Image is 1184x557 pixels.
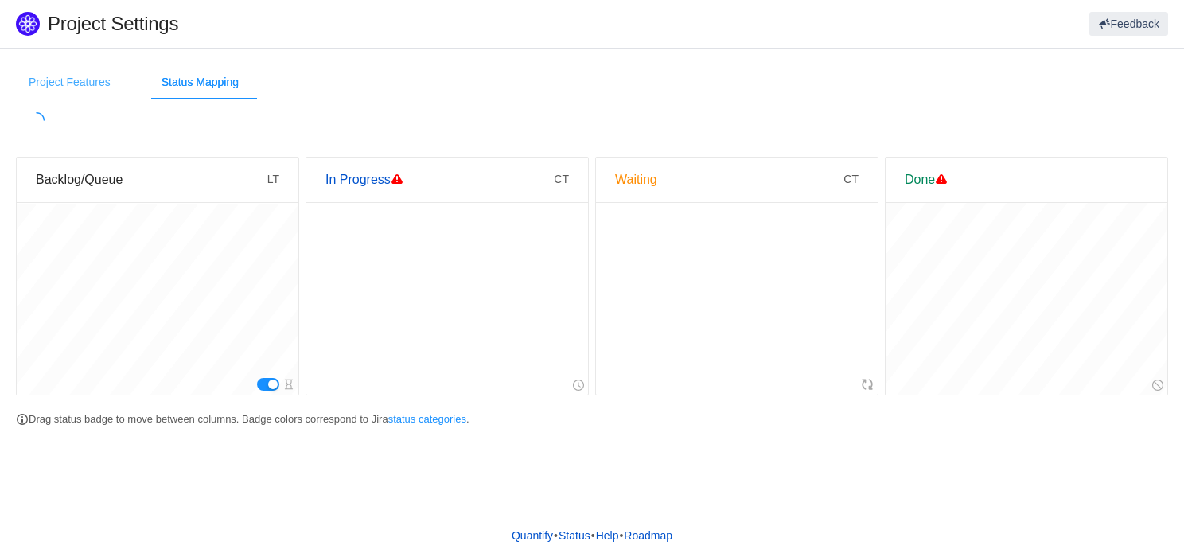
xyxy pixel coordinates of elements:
span: LT [267,173,279,185]
i: icon: stop [1152,380,1163,391]
button: Feedback [1089,12,1168,36]
h1: Project Settings [48,12,709,36]
div: Done [905,158,1148,202]
span: CT [843,173,859,185]
a: Status [558,524,591,547]
div: Status Mapping [149,64,251,100]
a: status categories [388,413,466,425]
a: Help [595,524,620,547]
a: Quantify [511,524,554,547]
a: Roadmap [623,524,673,547]
i: icon: hourglass [283,379,294,390]
div: Project Features [16,64,123,100]
div: Backlog/Queue [36,158,267,202]
div: Waiting [615,158,843,202]
span: • [554,529,558,542]
i: icon: clock-circle [573,380,584,391]
img: Quantify [16,12,40,36]
i: icon: loading [29,112,45,128]
div: In Progress [325,158,554,202]
span: • [619,529,623,542]
p: Drag status badge to move between columns. Badge colors correspond to Jira . [16,411,1168,427]
span: • [591,529,595,542]
span: CT [554,173,569,185]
